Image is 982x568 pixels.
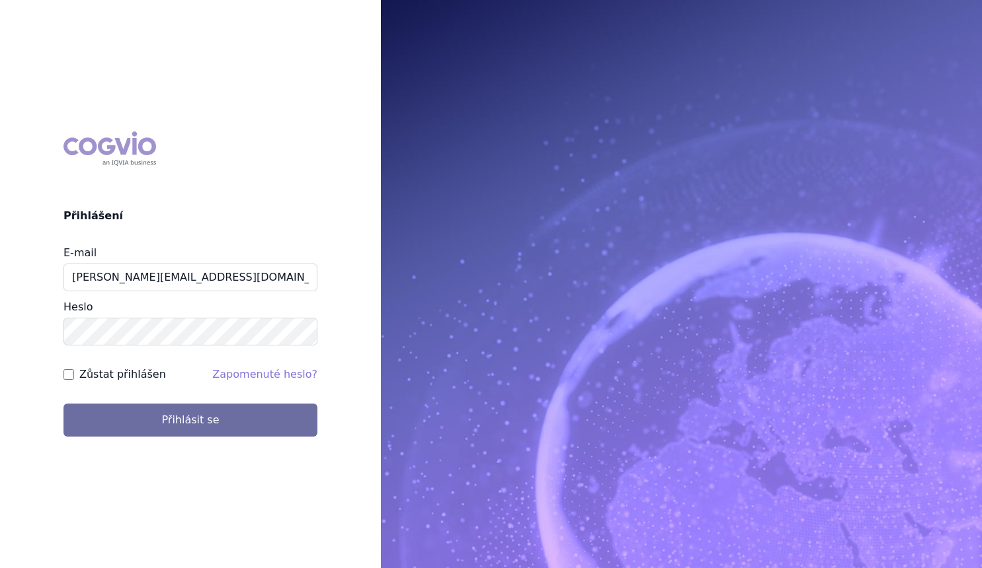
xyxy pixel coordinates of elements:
[63,131,156,166] div: COGVIO
[63,208,317,224] h2: Přihlášení
[212,368,317,380] a: Zapomenuté heslo?
[79,367,166,382] label: Zůstat přihlášen
[63,301,93,313] label: Heslo
[63,404,317,437] button: Přihlásit se
[63,246,97,259] label: E-mail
